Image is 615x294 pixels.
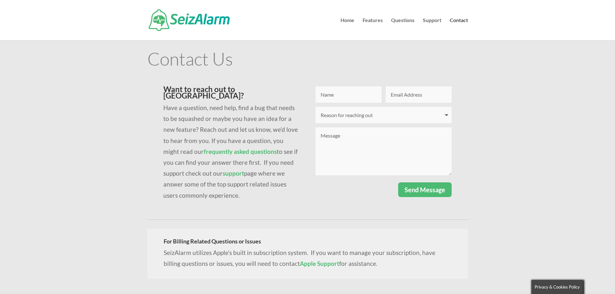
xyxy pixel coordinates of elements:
a: Home [340,18,354,40]
p: Have a question, need help, find a bug that needs to be squashed or maybe you have an idea for a ... [163,102,300,201]
input: Name [316,86,381,103]
a: Apple Support [300,260,339,267]
h1: Contact Us [147,50,468,71]
button: Send Message [398,182,452,197]
img: SeizAlarm [149,9,230,31]
a: Questions [391,18,414,40]
a: frequently asked questions [204,148,277,155]
span: Privacy & Cookies Policy [535,284,580,290]
input: Email Address [386,86,452,103]
h4: For Billing Related Questions or Issues [164,238,452,247]
a: Contact [450,18,468,40]
a: Features [363,18,383,40]
a: support [223,170,244,177]
a: Support [423,18,441,40]
span: Want to reach out to [GEOGRAPHIC_DATA]? [163,84,244,100]
p: SeizAlarm utilizes Apple’s built in subscription system. If you want to manage your subscription,... [164,247,452,269]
